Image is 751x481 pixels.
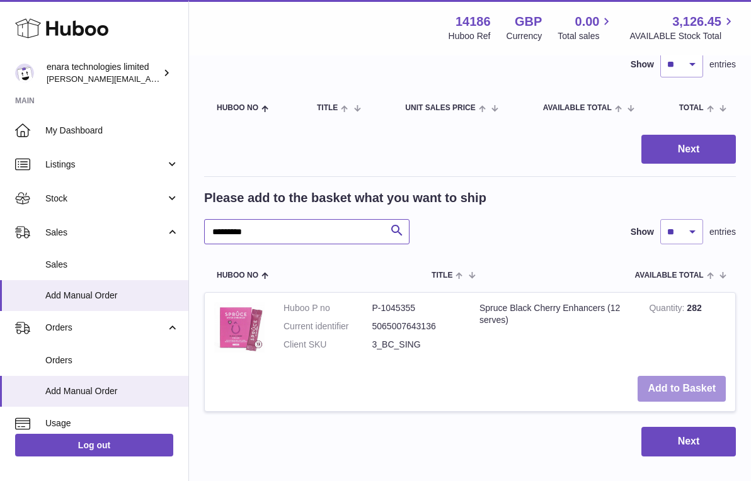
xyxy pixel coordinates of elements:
[317,104,338,112] span: Title
[214,302,265,353] img: Spruce Black Cherry Enhancers (12 serves)
[45,417,179,429] span: Usage
[45,125,179,137] span: My Dashboard
[709,59,736,71] span: entries
[575,13,600,30] span: 0.00
[284,320,372,332] dt: Current identifier
[284,339,372,351] dt: Client SKU
[372,320,461,332] dd: 5065007643136
[45,354,179,366] span: Orders
[15,64,34,82] img: Dee@enara.co
[543,104,612,112] span: AVAILABLE Total
[709,226,736,238] span: entries
[372,302,461,314] dd: P-1045355
[515,13,542,30] strong: GBP
[456,13,491,30] strong: 14186
[372,339,461,351] dd: 3_BC_SING
[631,59,654,71] label: Show
[558,30,614,42] span: Total sales
[217,104,258,112] span: Huboo no
[641,135,736,164] button: Next
[641,427,736,456] button: Next
[45,227,166,239] span: Sales
[45,159,166,171] span: Listings
[15,434,173,456] a: Log out
[47,74,253,84] span: [PERSON_NAME][EMAIL_ADDRESS][DOMAIN_NAME]
[217,271,258,280] span: Huboo no
[639,293,735,366] td: 282
[629,30,736,42] span: AVAILABLE Stock Total
[679,104,704,112] span: Total
[507,30,542,42] div: Currency
[449,30,491,42] div: Huboo Ref
[405,104,475,112] span: Unit Sales Price
[45,385,179,397] span: Add Manual Order
[672,13,721,30] span: 3,126.45
[432,271,452,280] span: Title
[638,376,726,402] button: Add to Basket
[45,259,179,271] span: Sales
[649,303,687,316] strong: Quantity
[631,226,654,238] label: Show
[558,13,614,42] a: 0.00 Total sales
[470,293,639,366] td: Spruce Black Cherry Enhancers (12 serves)
[45,322,166,334] span: Orders
[284,302,372,314] dt: Huboo P no
[629,13,736,42] a: 3,126.45 AVAILABLE Stock Total
[45,193,166,205] span: Stock
[47,61,160,85] div: enara technologies limited
[635,271,704,280] span: AVAILABLE Total
[204,190,486,207] h2: Please add to the basket what you want to ship
[45,290,179,302] span: Add Manual Order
